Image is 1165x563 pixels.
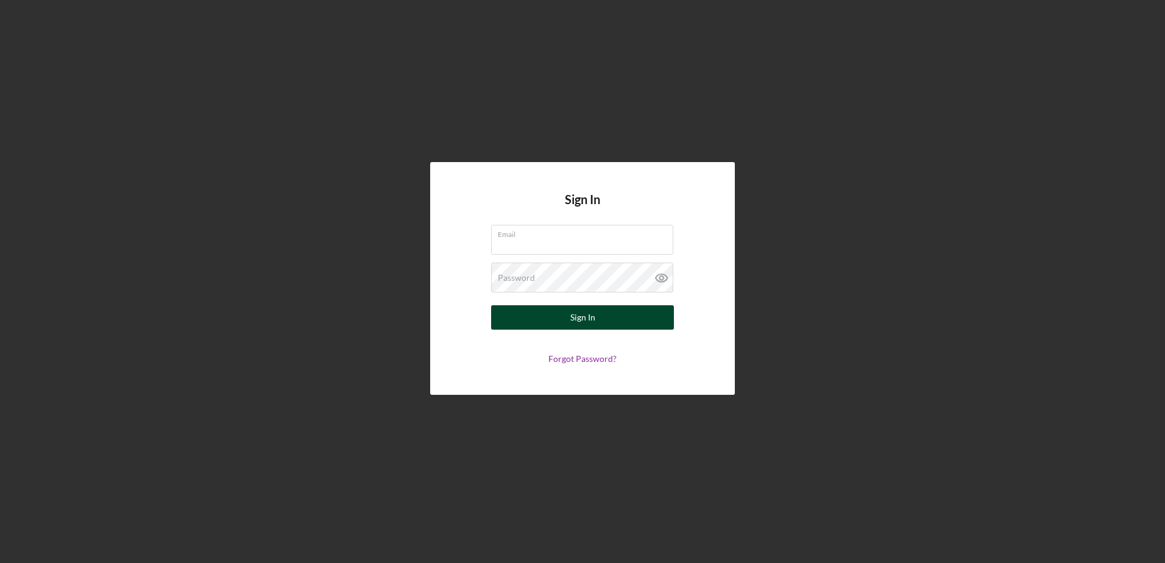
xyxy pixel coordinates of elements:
a: Forgot Password? [548,353,617,364]
button: Sign In [491,305,674,330]
div: Sign In [570,305,595,330]
label: Password [498,273,535,283]
label: Email [498,225,673,239]
h4: Sign In [565,193,600,225]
